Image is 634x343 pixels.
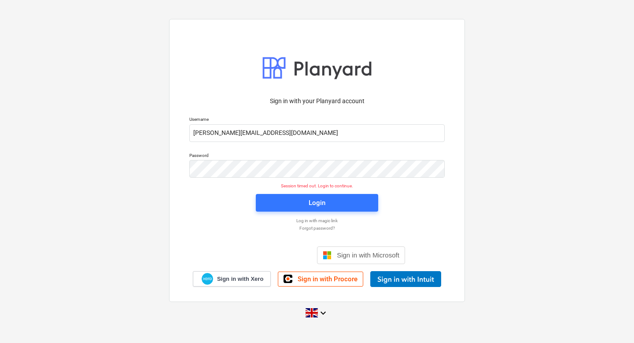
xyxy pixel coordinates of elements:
[193,271,271,287] a: Sign in with Xero
[590,301,634,343] iframe: Chat Widget
[298,275,358,283] span: Sign in with Procore
[189,116,445,124] p: Username
[185,225,449,231] a: Forgot password?
[309,197,325,209] div: Login
[189,124,445,142] input: Username
[184,183,450,189] p: Session timed out. Login to continue.
[217,275,263,283] span: Sign in with Xero
[185,218,449,224] a: Log in with magic link
[278,272,363,287] a: Sign in with Procore
[337,251,399,259] span: Sign in with Microsoft
[189,97,445,106] p: Sign in with your Planyard account
[323,251,332,260] img: Microsoft logo
[225,246,314,265] iframe: Sign in with Google Button
[189,153,445,160] p: Password
[202,273,213,285] img: Xero logo
[318,308,328,318] i: keyboard_arrow_down
[256,194,378,212] button: Login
